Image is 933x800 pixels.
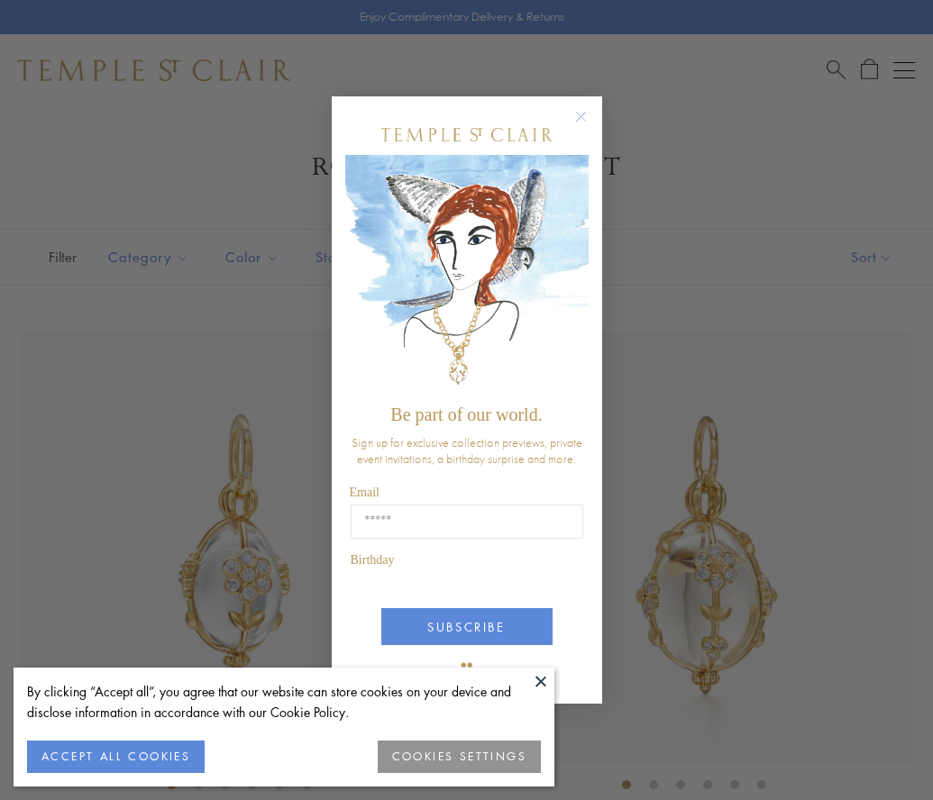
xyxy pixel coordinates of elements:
span: Be part of our world. [390,405,542,424]
input: Email [351,505,583,539]
span: Email [350,486,380,499]
button: SUBSCRIBE [381,608,553,645]
button: COOKIES SETTINGS [378,741,541,773]
img: TSC [449,650,485,686]
div: By clicking “Accept all”, you agree that our website can store cookies on your device and disclos... [27,681,541,723]
button: Close dialog [579,114,601,137]
img: c4a9eb12-d91a-4d4a-8ee0-386386f4f338.jpeg [345,155,589,395]
span: Sign up for exclusive collection previews, private event invitations, a birthday surprise and more. [352,434,582,467]
img: Temple St. Clair [381,128,553,141]
span: Birthday [351,553,395,567]
button: ACCEPT ALL COOKIES [27,741,205,773]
